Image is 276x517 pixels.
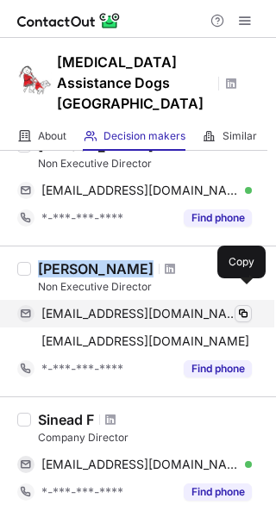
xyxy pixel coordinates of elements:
[38,279,266,295] div: Non Executive Director
[184,209,252,227] button: Reveal Button
[41,306,239,321] span: [EMAIL_ADDRESS][DOMAIN_NAME]
[38,411,94,428] div: Sinead F
[38,260,154,277] div: [PERSON_NAME]
[57,52,212,114] h1: [MEDICAL_DATA] Assistance Dogs [GEOGRAPHIC_DATA]
[41,183,239,198] span: [EMAIL_ADDRESS][DOMAIN_NAME]
[38,156,266,171] div: Non Executive Director
[184,360,252,377] button: Reveal Button
[17,63,52,97] img: 85f4b4d12c63f76f5298d89e59ffd73c
[103,129,185,143] span: Decision makers
[38,430,266,445] div: Company Director
[184,483,252,501] button: Reveal Button
[41,457,239,472] span: [EMAIL_ADDRESS][DOMAIN_NAME]
[17,10,121,31] img: ContactOut v5.3.10
[223,129,257,143] span: Similar
[41,333,249,349] span: [EMAIL_ADDRESS][DOMAIN_NAME]
[38,129,66,143] span: About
